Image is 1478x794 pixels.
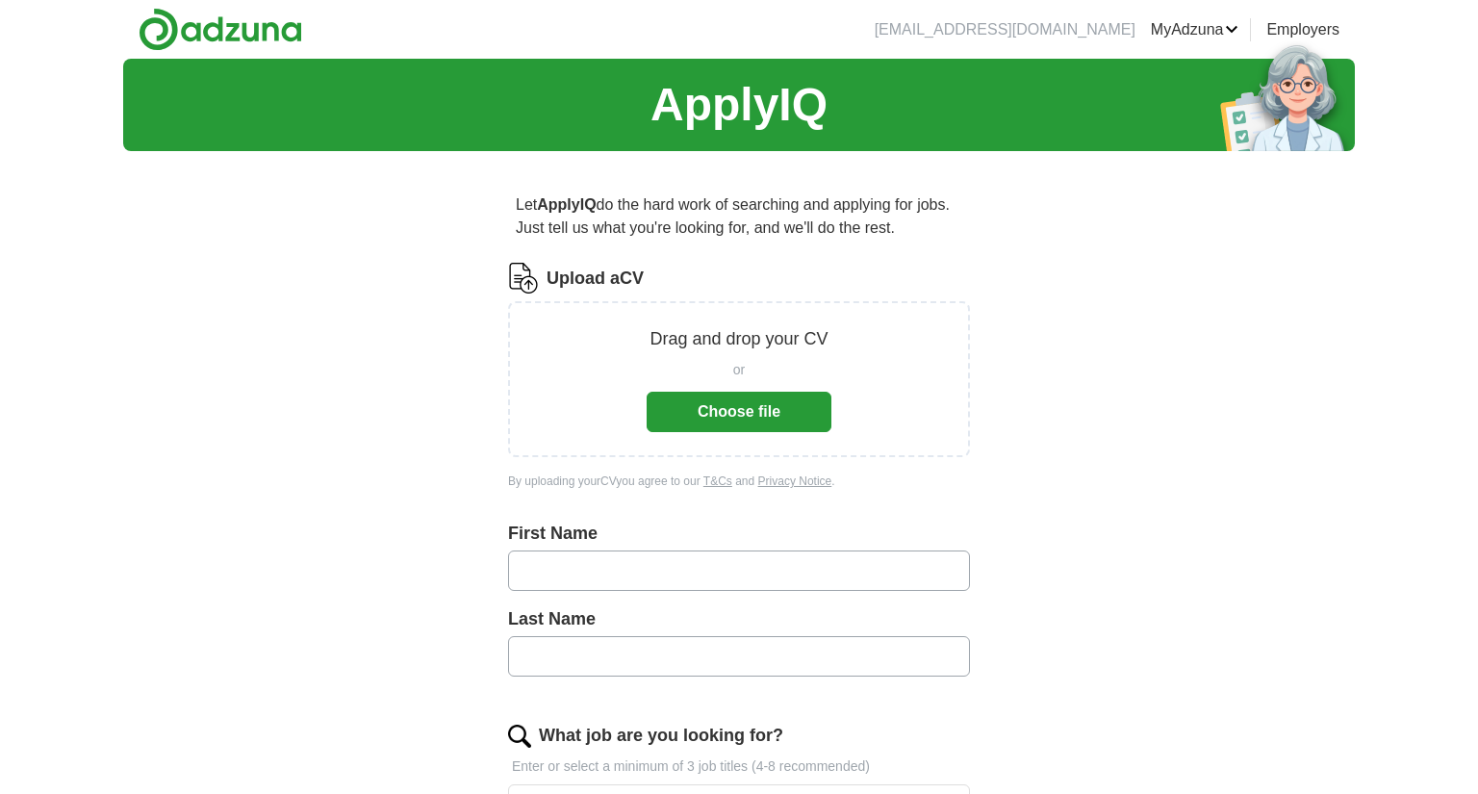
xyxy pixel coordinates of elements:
a: Privacy Notice [758,474,832,488]
strong: ApplyIQ [537,196,596,213]
p: Enter or select a minimum of 3 job titles (4-8 recommended) [508,756,970,777]
button: Choose file [647,392,831,432]
span: or [733,360,745,380]
div: By uploading your CV you agree to our and . [508,473,970,490]
li: [EMAIL_ADDRESS][DOMAIN_NAME] [875,18,1135,41]
label: What job are you looking for? [539,723,783,749]
label: First Name [508,521,970,547]
img: CV Icon [508,263,539,294]
p: Let do the hard work of searching and applying for jobs. Just tell us what you're looking for, an... [508,186,970,247]
a: T&Cs [703,474,732,488]
a: Employers [1266,18,1339,41]
img: Adzuna logo [139,8,302,51]
h1: ApplyIQ [650,70,828,140]
label: Last Name [508,606,970,632]
img: search.png [508,725,531,748]
p: Drag and drop your CV [650,326,828,352]
label: Upload a CV [547,266,644,292]
a: MyAdzuna [1151,18,1239,41]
